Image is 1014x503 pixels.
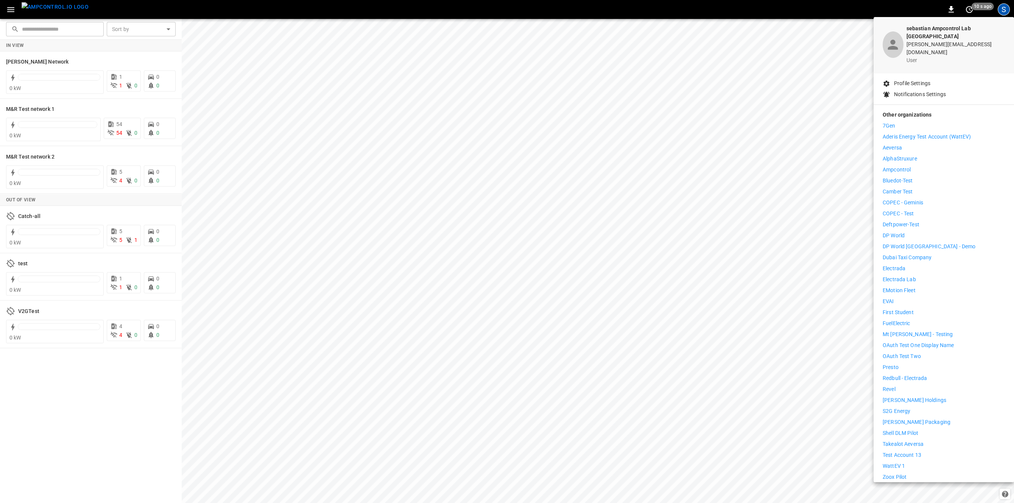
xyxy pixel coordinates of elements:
[883,462,905,470] p: WattEV 1
[883,111,1005,122] p: Other organizations
[883,308,914,316] p: First Student
[883,243,975,251] p: DP World [GEOGRAPHIC_DATA] - Demo
[883,363,899,371] p: Presto
[883,31,903,58] div: profile-icon
[883,133,971,141] p: Aderis Energy Test Account (WattEV)
[883,188,913,196] p: Camber Test
[883,451,921,459] p: Test Account 13
[883,199,923,207] p: COPEC - Geminis
[883,122,896,130] p: 7Gen
[883,440,924,448] p: Takealot Aeversa
[883,166,911,174] p: Ampcontrol
[883,155,917,163] p: AlphaStruxure
[883,407,910,415] p: S2G Energy
[883,396,946,404] p: [PERSON_NAME] Holdings
[883,429,918,437] p: Shell DLM Pilot
[883,319,910,327] p: FuelElectric
[883,210,914,218] p: COPEC - Test
[883,473,907,481] p: Zoox Pilot
[907,25,971,39] b: sebastian Ampcontrol Lab [GEOGRAPHIC_DATA]
[883,374,927,382] p: Redbull - Electrada
[883,177,913,185] p: Bluedot-Test
[883,352,921,360] p: OAuth Test Two
[894,79,930,87] p: Profile Settings
[883,330,953,338] p: Mt [PERSON_NAME] - Testing
[883,144,902,152] p: Aeversa
[883,276,916,283] p: Electrada Lab
[883,418,950,426] p: [PERSON_NAME] Packaging
[883,221,919,229] p: Deftpower-Test
[883,254,931,262] p: Dubai Taxi Company
[883,232,905,240] p: DP World
[907,56,1005,64] p: user
[883,287,916,294] p: eMotion Fleet
[883,341,954,349] p: OAuth Test One Display Name
[894,90,946,98] p: Notifications Settings
[907,40,1005,56] p: [PERSON_NAME][EMAIL_ADDRESS][DOMAIN_NAME]
[883,265,905,273] p: Electrada
[883,385,896,393] p: Revel
[883,297,894,305] p: EVAI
